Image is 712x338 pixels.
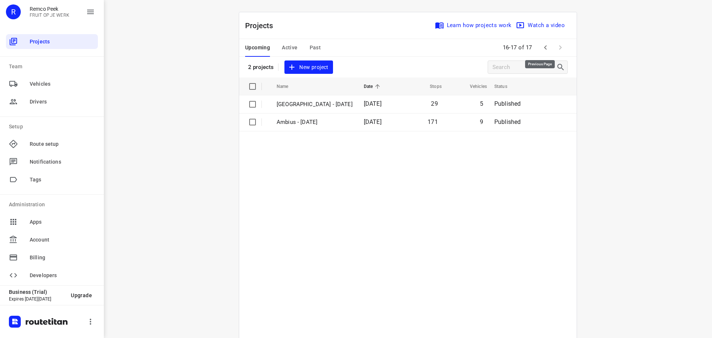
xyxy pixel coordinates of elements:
p: 2 projects [248,64,274,70]
button: Upgrade [65,289,98,302]
div: Apps [6,214,98,229]
p: Setup [9,123,98,131]
p: Administration [9,201,98,209]
div: Billing [6,250,98,265]
span: Apps [30,218,95,226]
p: Remco Peek [30,6,69,12]
span: Vehicles [460,82,487,91]
input: Search projects [492,62,556,73]
div: Notifications [6,154,98,169]
span: 171 [428,118,438,125]
p: Gemeente Rotterdam - Monday [277,100,353,109]
span: Developers [30,272,95,279]
span: Upgrade [71,292,92,298]
span: 16-17 of 17 [500,40,535,56]
span: Projects [30,38,95,46]
span: Date [364,82,383,91]
span: Route setup [30,140,95,148]
div: Developers [6,268,98,283]
button: New project [284,60,333,74]
div: Projects [6,34,98,49]
span: Upcoming [245,43,270,52]
div: Search [556,63,567,72]
span: [DATE] [364,100,382,107]
span: Past [310,43,321,52]
span: Billing [30,254,95,262]
span: 9 [480,118,483,125]
span: Published [494,118,521,125]
span: Notifications [30,158,95,166]
span: Status [494,82,517,91]
p: Expires [DATE][DATE] [9,296,65,302]
span: Stops [420,82,442,91]
div: Drivers [6,94,98,109]
span: Account [30,236,95,244]
p: Business (Trial) [9,289,65,295]
span: Vehicles [30,80,95,88]
span: 5 [480,100,483,107]
p: Team [9,63,98,70]
span: Name [277,82,298,91]
div: Account [6,232,98,247]
span: Drivers [30,98,95,106]
span: New project [289,63,328,72]
span: Active [282,43,297,52]
span: Tags [30,176,95,184]
p: Projects [245,20,279,31]
span: Next Page [553,40,568,55]
div: Route setup [6,137,98,151]
span: 29 [431,100,438,107]
p: FRUIT OP JE WERK [30,13,69,18]
div: Vehicles [6,76,98,91]
span: Published [494,100,521,107]
span: [DATE] [364,118,382,125]
div: Tags [6,172,98,187]
p: Ambius - Monday [277,118,353,127]
div: R [6,4,21,19]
